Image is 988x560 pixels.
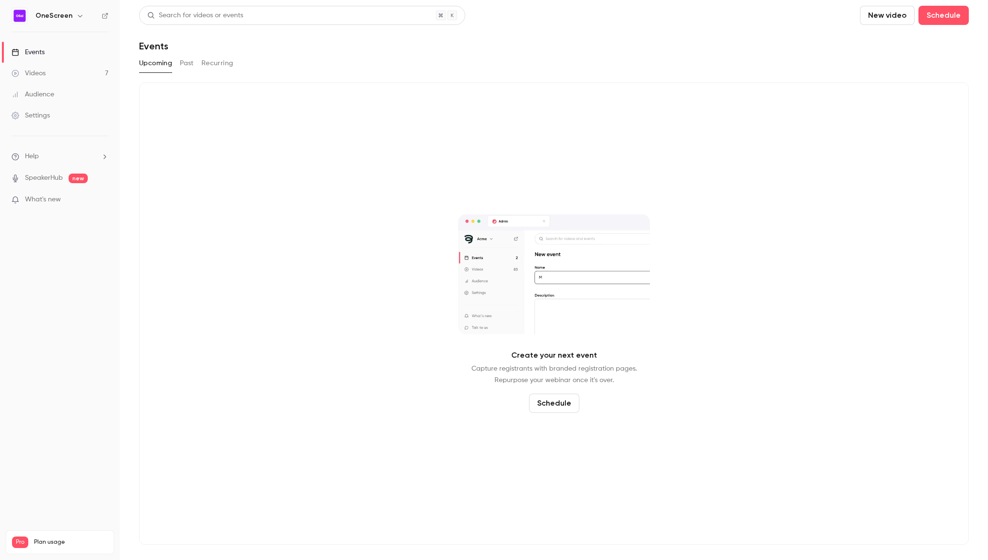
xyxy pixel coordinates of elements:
button: New video [860,6,915,25]
iframe: Noticeable Trigger [97,196,108,204]
button: Recurring [201,56,234,71]
div: Settings [12,111,50,120]
li: help-dropdown-opener [12,152,108,162]
div: Events [12,47,45,57]
h6: OneScreen [35,11,72,21]
div: Videos [12,69,46,78]
p: Create your next event [511,350,597,361]
div: Audience [12,90,54,99]
button: Past [180,56,194,71]
p: Capture registrants with branded registration pages. Repurpose your webinar once it's over. [471,363,637,386]
button: Schedule [529,394,579,413]
img: OneScreen [12,8,27,23]
a: SpeakerHub [25,173,63,183]
h1: Events [139,40,168,52]
div: Search for videos or events [147,11,243,21]
span: Plan usage [34,538,108,546]
span: What's new [25,195,61,205]
button: Schedule [918,6,969,25]
span: Pro [12,537,28,548]
span: new [69,174,88,183]
span: Help [25,152,39,162]
button: Upcoming [139,56,172,71]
